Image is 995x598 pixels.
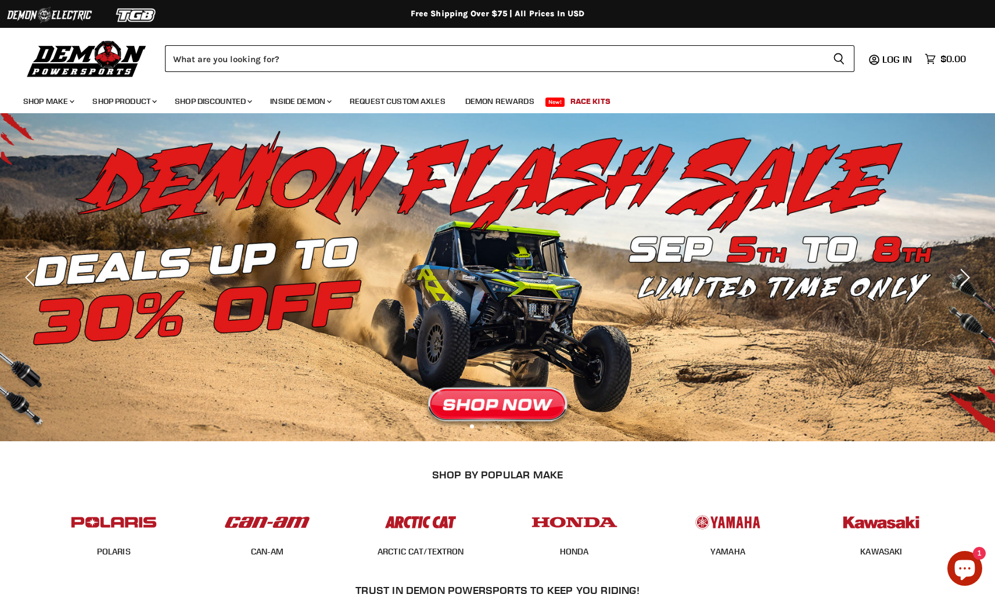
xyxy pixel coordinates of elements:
h2: SHOP BY POPULAR MAKE [47,469,948,481]
inbox-online-store-chat: Shopify online store chat [944,551,986,589]
span: $0.00 [940,53,966,64]
li: Page dot 5 [521,424,525,428]
span: YAMAHA [710,546,745,558]
a: Demon Rewards [457,89,543,113]
span: Log in [882,53,912,65]
span: New! [545,98,565,107]
a: Shop Make [15,89,81,113]
span: POLARIS [97,546,131,558]
a: Race Kits [562,89,619,113]
a: Inside Demon [261,89,339,113]
img: Demon Powersports [23,38,150,79]
a: ARCTIC CAT/TEXTRON [378,546,464,557]
div: Free Shipping Over $75 | All Prices In USD [33,9,962,19]
img: POPULAR_MAKE_logo_3_027535af-6171-4c5e-a9bc-f0eccd05c5d6.jpg [375,505,466,540]
h2: Trust In Demon Powersports To Keep You Riding! [60,584,935,596]
a: CAN-AM [251,546,284,557]
button: Next [951,266,975,289]
img: POPULAR_MAKE_logo_2_dba48cf1-af45-46d4-8f73-953a0f002620.jpg [69,505,159,540]
a: YAMAHA [710,546,745,557]
input: Search [165,45,824,72]
img: POPULAR_MAKE_logo_4_4923a504-4bac-4306-a1be-165a52280178.jpg [529,505,620,540]
img: POPULAR_MAKE_logo_1_adc20308-ab24-48c4-9fac-e3c1a623d575.jpg [222,505,312,540]
button: Previous [20,266,44,289]
img: TGB Logo 2 [93,4,180,26]
a: Shop Product [84,89,164,113]
span: HONDA [560,546,589,558]
a: Log in [877,54,919,64]
img: POPULAR_MAKE_logo_6_76e8c46f-2d1e-4ecc-b320-194822857d41.jpg [836,505,926,540]
img: POPULAR_MAKE_logo_5_20258e7f-293c-4aac-afa8-159eaa299126.jpg [683,505,773,540]
form: Product [165,45,854,72]
ul: Main menu [15,85,963,113]
span: CAN-AM [251,546,284,558]
li: Page dot 1 [470,424,474,428]
a: KAWASAKI [860,546,902,557]
li: Page dot 3 [495,424,500,428]
a: HONDA [560,546,589,557]
img: Demon Electric Logo 2 [6,4,93,26]
span: KAWASAKI [860,546,902,558]
li: Page dot 4 [508,424,512,428]
a: $0.00 [919,51,972,67]
li: Page dot 2 [483,424,487,428]
span: ARCTIC CAT/TEXTRON [378,546,464,558]
a: Shop Discounted [166,89,259,113]
button: Search [824,45,854,72]
a: POLARIS [97,546,131,557]
a: Request Custom Axles [341,89,454,113]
